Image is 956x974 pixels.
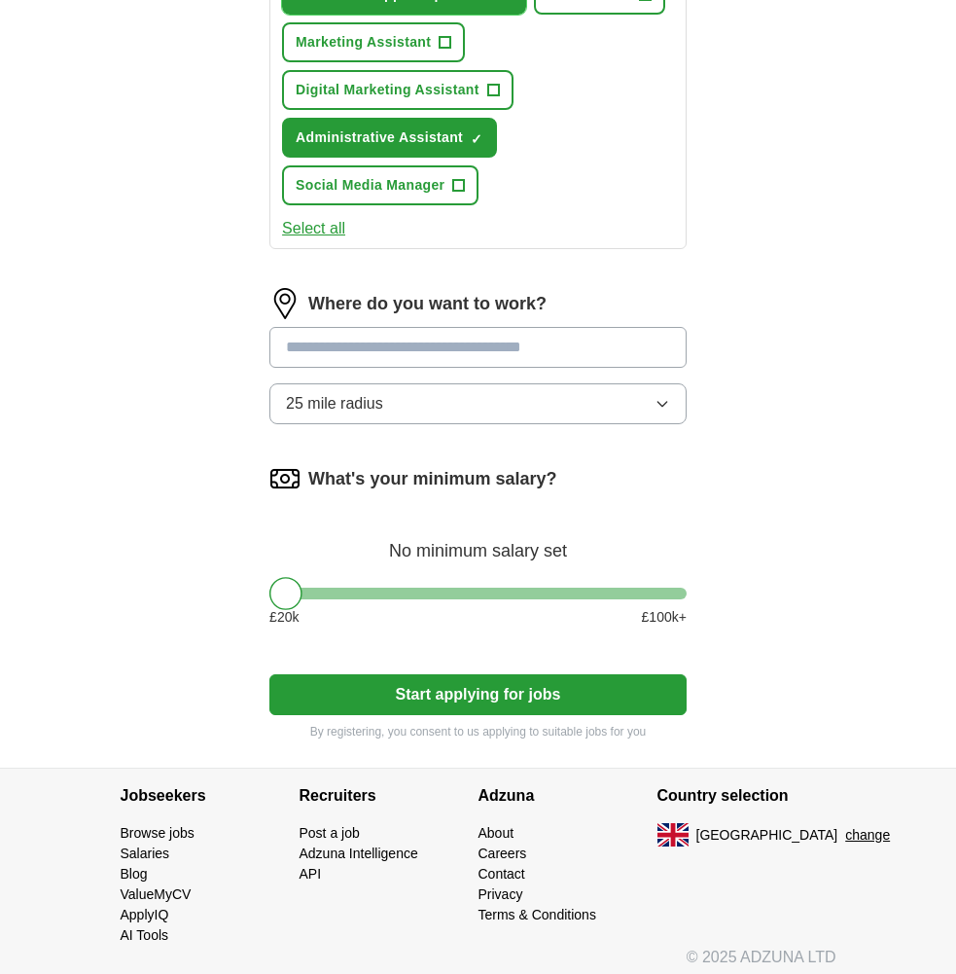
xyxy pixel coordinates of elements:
button: Start applying for jobs [269,674,687,715]
a: Adzuna Intelligence [300,846,418,861]
p: By registering, you consent to us applying to suitable jobs for you [269,723,687,740]
span: [GEOGRAPHIC_DATA] [696,825,838,846]
a: API [300,866,322,882]
span: ✓ [471,131,482,147]
a: ValueMyCV [121,886,192,902]
a: Browse jobs [121,825,195,841]
a: Privacy [478,886,523,902]
a: Salaries [121,846,170,861]
button: Marketing Assistant [282,22,465,62]
label: Where do you want to work? [308,291,547,317]
span: Administrative Assistant [296,127,463,148]
span: £ 20 k [269,607,299,628]
span: £ 100 k+ [642,607,687,628]
span: Digital Marketing Assistant [296,80,479,100]
button: Digital Marketing Assistant [282,70,513,110]
button: 25 mile radius [269,383,687,424]
a: About [478,825,514,841]
button: Administrative Assistant✓ [282,118,497,158]
div: No minimum salary set [269,518,687,564]
a: AI Tools [121,927,169,943]
button: Select all [282,217,345,240]
a: Terms & Conditions [478,907,596,922]
label: What's your minimum salary? [308,466,556,492]
button: change [845,825,890,846]
span: Social Media Manager [296,175,444,196]
a: Contact [478,866,525,882]
a: Careers [478,846,527,861]
a: ApplyIQ [121,907,169,922]
a: Blog [121,866,148,882]
a: Post a job [300,825,360,841]
img: UK flag [657,823,689,847]
h4: Country selection [657,769,836,823]
img: salary.png [269,463,301,494]
span: 25 mile radius [286,392,383,415]
img: location.png [269,288,301,319]
span: Marketing Assistant [296,32,431,53]
button: Social Media Manager [282,165,478,205]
